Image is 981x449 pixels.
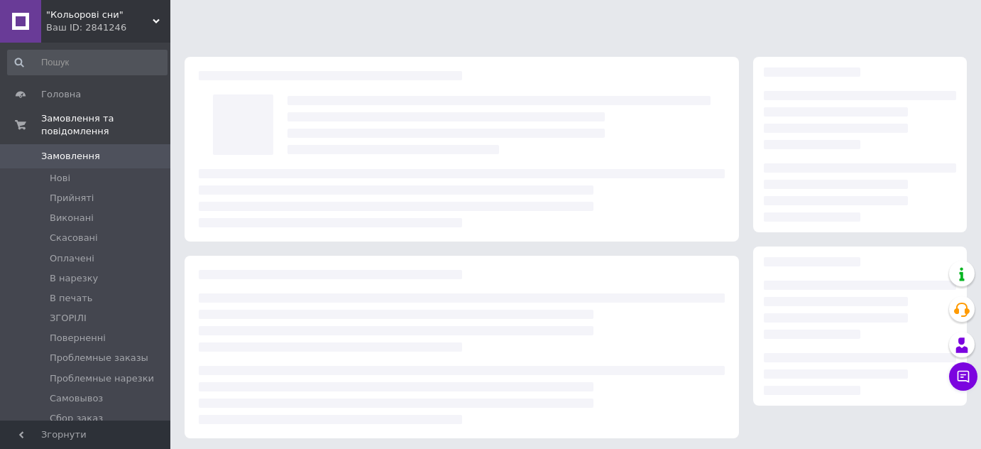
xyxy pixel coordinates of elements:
[50,332,106,345] span: Поверненні
[50,252,94,265] span: Оплачені
[7,50,168,75] input: Пошук
[949,362,977,391] button: Чат з покупцем
[50,212,94,224] span: Виконані
[50,172,70,185] span: Нові
[50,292,92,305] span: В печать
[46,9,153,21] span: "Кольорові сни"
[50,372,154,385] span: Проблемные нарезки
[41,112,170,138] span: Замовлення та повідомлення
[50,352,148,364] span: Проблемные заказы
[50,412,103,425] span: Сбор заказ
[46,21,170,34] div: Ваш ID: 2841246
[50,272,98,285] span: В нарезку
[50,192,94,205] span: Прийняті
[50,312,87,325] span: ЗГОРІЛІ
[41,150,100,163] span: Замовлення
[50,232,98,244] span: Скасовані
[50,392,103,405] span: Самовывоз
[41,88,81,101] span: Головна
